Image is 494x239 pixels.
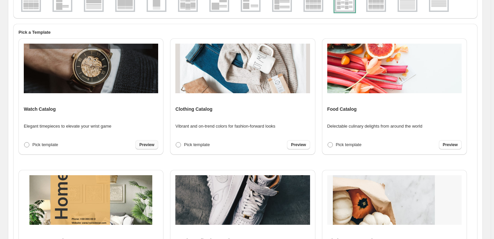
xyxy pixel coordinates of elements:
span: Pick template [184,142,210,147]
a: Preview [287,140,310,149]
h4: Clothing Catalog [175,106,212,112]
span: Pick template [32,142,58,147]
a: Preview [439,140,462,149]
h4: Food Catalog [327,106,357,112]
h2: Pick a Template [18,29,472,36]
span: Preview [443,142,458,147]
p: Elegant timepieces to elevate your wrist game [24,123,111,130]
a: Preview [135,140,158,149]
p: Delectable culinary delights from around the world [327,123,422,130]
p: Vibrant and on-trend colors for fashion-forward looks [175,123,275,130]
h4: Watch Catalog [24,106,56,112]
span: Preview [291,142,306,147]
span: Pick template [336,142,362,147]
span: Preview [139,142,154,147]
